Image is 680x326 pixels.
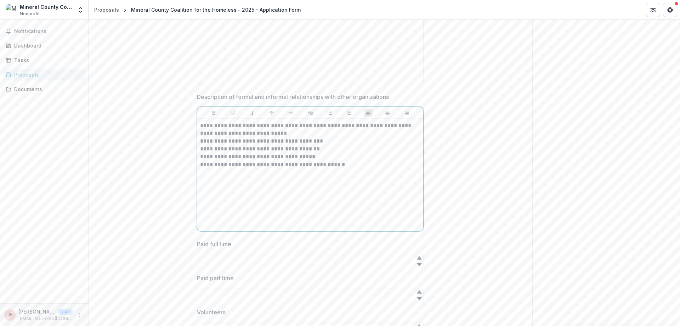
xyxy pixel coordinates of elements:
[3,40,85,51] a: Dashboard
[14,42,80,49] div: Dashboard
[403,109,411,117] button: Align Right
[325,109,334,117] button: Bullet List
[58,309,73,315] p: User
[306,109,314,117] button: Heading 2
[3,26,85,37] button: Notifications
[663,3,677,17] button: Get Help
[75,3,85,17] button: Open entity switcher
[3,69,85,81] a: Proposals
[20,3,73,11] div: Mineral County Coalition for the Homeless
[14,28,83,34] span: Notifications
[287,109,295,117] button: Heading 1
[131,6,301,13] div: Mineral County Coalition for the Homeless - 2025 - Application Form
[646,3,660,17] button: Partners
[75,311,84,319] button: More
[91,5,304,15] nav: breadcrumb
[197,240,231,248] p: Paid full time
[210,109,218,117] button: Bold
[229,109,237,117] button: Underline
[14,71,80,78] div: Proposals
[345,109,353,117] button: Ordered List
[383,109,392,117] button: Align Center
[14,56,80,64] div: Tasks
[3,83,85,95] a: Documents
[18,308,55,315] p: [PERSON_NAME]
[3,54,85,66] a: Tasks
[7,313,13,317] div: Jean B. Ryan
[197,93,389,101] p: Description of formal and informal relationships with other organizations
[20,11,40,17] span: Nonprofit
[6,4,17,16] img: Mineral County Coalition for the Homeless
[197,274,234,282] p: Paid part time
[364,109,373,117] button: Align Left
[94,6,119,13] div: Proposals
[248,109,257,117] button: Italicize
[14,85,80,93] div: Documents
[18,315,73,322] p: [EMAIL_ADDRESS][DOMAIN_NAME]
[91,5,122,15] a: Proposals
[267,109,276,117] button: Strike
[197,308,226,316] p: Volunteers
